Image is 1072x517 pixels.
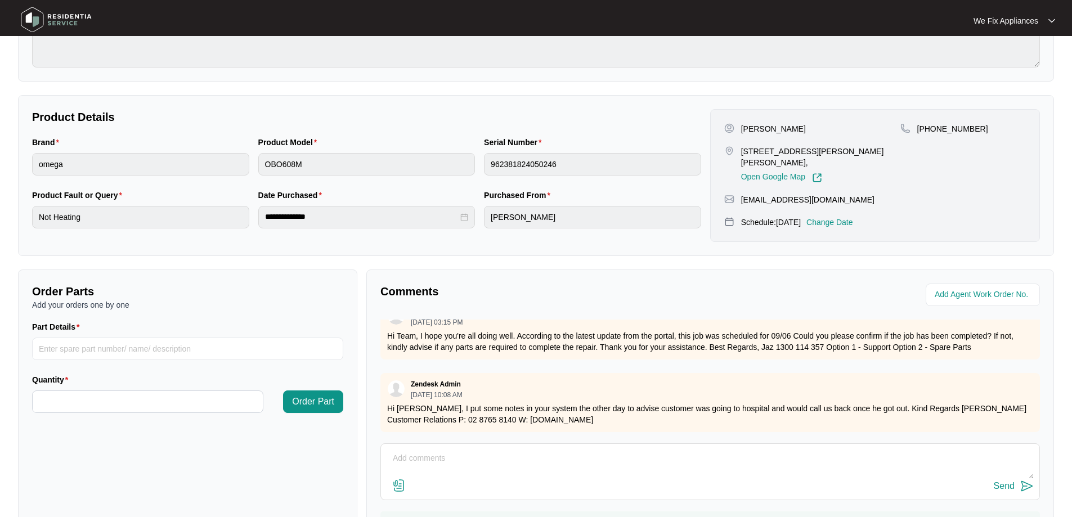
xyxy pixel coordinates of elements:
img: file-attachment-doc.svg [392,479,406,492]
button: Order Part [283,390,343,413]
img: Link-External [812,173,822,183]
img: dropdown arrow [1048,18,1055,24]
input: Brand [32,153,249,176]
p: Change Date [806,217,853,228]
p: Zendesk Admin [411,380,461,389]
p: Order Parts [32,284,343,299]
p: [DATE] 10:08 AM [411,392,463,398]
input: Product Fault or Query [32,206,249,228]
label: Quantity [32,374,73,385]
p: [PERSON_NAME] [741,123,806,134]
label: Brand [32,137,64,148]
p: Product Details [32,109,701,125]
input: Add Agent Work Order No. [935,288,1033,302]
p: Hi [PERSON_NAME], I put some notes in your system the other day to advise customer was going to h... [387,403,1033,425]
input: Product Model [258,153,476,176]
button: Send [994,479,1034,494]
p: Add your orders one by one [32,299,343,311]
p: [EMAIL_ADDRESS][DOMAIN_NAME] [741,194,874,205]
input: Date Purchased [265,211,459,223]
p: Hi Team, I hope you're all doing well. According to the latest update from the portal, this job w... [387,330,1033,353]
input: Part Details [32,338,343,360]
input: Serial Number [484,153,701,176]
img: map-pin [724,146,734,156]
p: [DATE] 03:15 PM [411,319,463,326]
label: Serial Number [484,137,546,148]
a: Open Google Map [741,173,822,183]
p: Comments [380,284,702,299]
img: residentia service logo [17,3,96,37]
p: [STREET_ADDRESS][PERSON_NAME][PERSON_NAME], [741,146,900,168]
label: Part Details [32,321,84,332]
img: map-pin [724,217,734,227]
label: Purchased From [484,190,555,201]
label: Product Model [258,137,322,148]
div: Send [994,481,1015,491]
label: Product Fault or Query [32,190,127,201]
img: map-pin [724,194,734,204]
input: Quantity [33,391,263,412]
img: user-pin [724,123,734,133]
span: Order Part [292,395,334,408]
p: We Fix Appliances [974,15,1038,26]
label: Date Purchased [258,190,326,201]
p: [PHONE_NUMBER] [917,123,988,134]
input: Purchased From [484,206,701,228]
img: user.svg [388,380,405,397]
p: Schedule: [DATE] [741,217,801,228]
img: send-icon.svg [1020,479,1034,493]
img: map-pin [900,123,910,133]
